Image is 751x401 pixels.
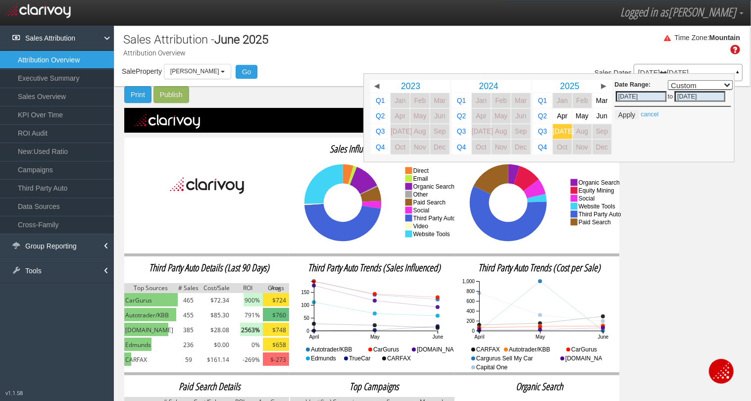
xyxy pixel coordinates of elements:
[434,112,445,120] span: Jun
[592,108,611,123] a: Jun
[371,140,390,154] a: Q4
[383,80,439,93] a: 2023
[557,112,567,120] span: Apr
[349,355,371,362] text: TrueCar
[122,67,136,75] span: Sale
[592,93,611,108] a: Mar
[495,128,507,135] span: Aug
[127,381,292,392] h2: Paid Search Details
[533,124,552,139] a: Q3
[430,108,450,123] a: Jun
[413,223,429,230] text: video
[733,66,742,82] a: ▲
[263,323,289,336] img: yellow.png
[124,293,178,306] img: green.png
[124,338,178,352] td: Edmunds
[597,112,607,120] span: Jun
[462,279,475,284] text: 1,000
[413,112,426,120] span: May
[515,143,527,150] span: Dec
[596,143,608,150] span: Dec
[576,97,588,104] span: Feb
[391,124,410,139] a: [DATE]
[124,108,619,133] img: black.png
[370,80,383,93] a: ◀
[452,140,471,154] a: Q4
[391,140,410,154] a: Oct
[476,364,508,371] text: Capital One
[410,124,430,139] a: Aug
[272,325,286,335] span: $748
[413,184,454,191] text: organic search
[410,93,430,108] a: Feb
[511,93,531,108] a: Mar
[472,93,491,108] a: Jan
[430,124,450,139] a: Sep
[414,128,426,135] span: Aug
[542,80,598,93] a: 2025
[452,93,471,108] a: Q1
[214,33,240,47] span: June
[200,293,233,308] td: $72.34
[461,80,517,93] a: 2024
[371,93,390,108] a: Q1
[578,203,615,210] text: website tools
[576,112,589,120] span: May
[533,93,552,108] a: Q1
[479,81,499,91] span: 2024
[410,108,430,123] a: May
[395,112,405,120] span: Apr
[178,352,200,367] td: 59
[233,283,263,293] img: grey.png
[301,302,310,308] text: 100
[376,143,385,150] span: Q4
[492,108,511,123] a: May
[552,108,572,123] a: Apr
[457,143,466,150] span: Q4
[472,328,475,334] text: 0
[476,346,500,353] text: CARFAX
[124,323,168,336] img: green.png
[572,140,592,154] a: Nov
[124,293,178,308] td: CarGurus
[376,97,385,104] span: Q1
[476,97,487,104] span: Jan
[178,308,200,323] td: 455
[178,338,200,352] td: 236
[538,128,547,135] span: Q3
[410,140,430,154] a: Nov
[124,338,151,351] img: green.png
[124,352,178,367] td: CARFAX
[178,283,200,293] img: grey.png
[124,308,178,323] td: Autotrader/KBB
[511,140,531,154] a: Dec
[124,308,176,321] img: green.png
[243,33,268,47] span: 2025
[200,283,233,293] img: grey.png
[598,80,610,93] a: ▶
[476,355,533,362] text: Cargurus Sell My Car
[124,352,131,366] img: green.png
[515,97,527,104] span: Mar
[614,69,632,77] span: Dates
[292,144,456,154] h2: Sales Influenced by Channel
[309,334,319,340] text: April
[452,124,471,139] a: Q3
[476,112,486,120] span: Apr
[263,308,289,321] img: dark-green.png
[123,33,268,46] h1: Sales Attribution -
[370,334,380,340] text: May
[263,352,289,366] img: pink.png
[200,352,233,367] td: $161.14
[245,310,260,320] span: 791%
[492,93,511,108] a: Feb
[433,334,444,340] text: June
[538,97,547,104] span: Q1
[472,140,491,154] a: Oct
[538,112,547,120] span: Q2
[614,110,639,120] button: Apply
[538,143,547,150] span: Q4
[592,140,611,154] a: Dec
[560,81,579,91] span: 2025
[641,111,658,118] a: cancel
